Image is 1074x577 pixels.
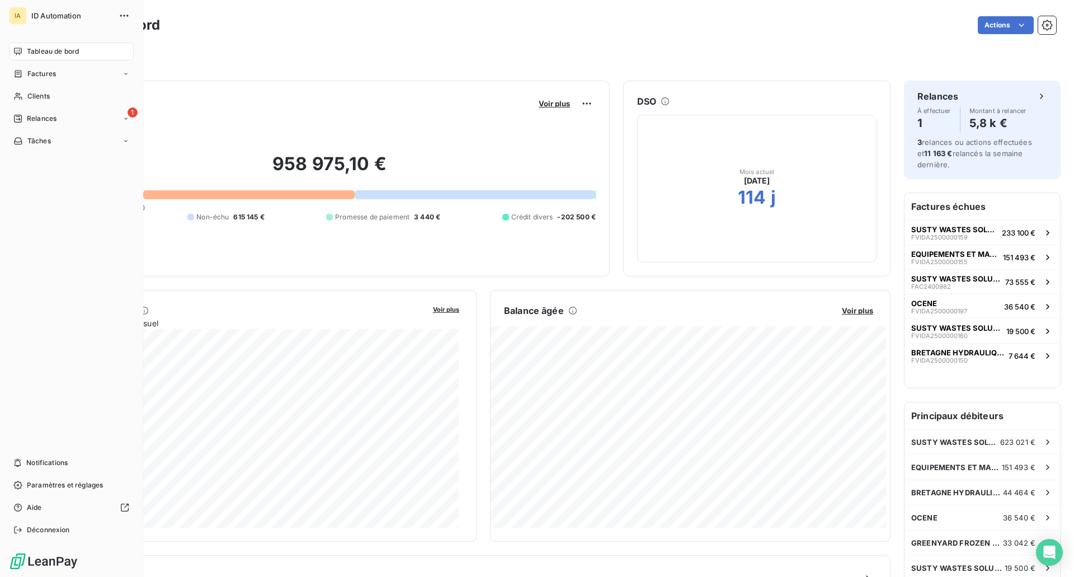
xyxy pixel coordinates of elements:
span: Tableau de bord [27,46,79,57]
span: Montant à relancer [969,107,1026,114]
span: 3 [917,138,922,147]
span: 623 021 € [1000,438,1035,447]
span: FVIDA2500000150 [911,357,968,364]
span: Non-échu [196,212,229,222]
span: 151 493 € [1003,253,1035,262]
span: 11 163 € [924,149,952,158]
span: Voir plus [433,306,459,313]
span: 615 145 € [233,212,264,222]
button: OCENEFVIDA250000019736 540 € [905,294,1060,318]
span: 73 555 € [1005,278,1035,287]
span: GREENYARD FROZEN FRANCE SAS [911,538,1003,547]
span: Clients [27,91,50,101]
div: Open Intercom Messenger [1036,539,1063,566]
span: Voir plus [539,99,570,108]
h2: j [771,186,776,209]
span: Tâches [27,136,51,146]
h4: 1 [917,114,951,132]
h6: Principaux débiteurs [905,402,1060,429]
span: Factures [27,69,56,79]
span: 44 464 € [1003,488,1035,497]
button: EQUIPEMENTS ET MACHINES DE L'OUESTFVIDA2500000155151 493 € [905,245,1060,269]
span: SUSTY WASTES SOLUTIONS [GEOGRAPHIC_DATA] (SWS FRANCE) [911,225,997,234]
span: BRETAGNE HYDRAULIQUE [911,348,1004,357]
h6: Relances [917,90,958,103]
span: 33 042 € [1003,538,1035,547]
a: Aide [9,499,134,517]
span: Crédit divers [511,212,553,222]
span: 36 540 € [1003,513,1035,522]
span: 19 500 € [1006,327,1035,336]
span: 7 644 € [1009,351,1035,360]
span: OCENE [911,513,938,522]
button: Voir plus [839,306,877,316]
span: 1 [128,107,138,118]
span: À effectuer [917,107,951,114]
span: OCENE [911,299,937,308]
div: IA [9,7,27,25]
span: 19 500 € [1005,564,1035,573]
span: SUSTY WASTES SOLUTIONS [GEOGRAPHIC_DATA] (SWS FRANCE) [911,438,1000,447]
h2: 114 [738,186,766,209]
span: Aide [27,503,42,513]
span: SUSTY WASTES SOLUTIONS ENERGY [911,564,1005,573]
button: SUSTY WASTES SOLUTIONS [GEOGRAPHIC_DATA] (SWS FRANCE)FAC240098273 555 € [905,269,1060,294]
span: Mois actuel [739,168,775,175]
h4: 5,8 k € [969,114,1026,132]
span: Promesse de paiement [335,212,409,222]
span: 233 100 € [1002,228,1035,237]
span: 36 540 € [1004,302,1035,311]
button: Voir plus [535,98,573,109]
span: ID Automation [31,11,112,20]
span: Voir plus [842,306,873,315]
button: SUSTY WASTES SOLUTIONS ENERGYFVIDA250000016019 500 € [905,318,1060,343]
span: FVIDA2500000160 [911,332,968,339]
h6: Balance âgée [504,304,564,317]
span: 151 493 € [1002,463,1035,472]
span: SUSTY WASTES SOLUTIONS [GEOGRAPHIC_DATA] (SWS FRANCE) [911,274,1001,283]
img: Logo LeanPay [9,552,78,570]
button: Voir plus [430,304,463,314]
span: EQUIPEMENTS ET MACHINES DE L'OUEST [911,463,1002,472]
button: BRETAGNE HYDRAULIQUEFVIDA25000001507 644 € [905,343,1060,368]
span: [DATE] [744,175,770,186]
h2: 958 975,10 € [63,153,596,186]
h6: Factures échues [905,193,1060,220]
span: FVIDA2500000197 [911,308,967,315]
span: relances ou actions effectuées et relancés la semaine dernière. [917,138,1032,169]
span: Notifications [26,458,68,468]
button: SUSTY WASTES SOLUTIONS [GEOGRAPHIC_DATA] (SWS FRANCE)FVIDA2500000159233 100 € [905,220,1060,245]
span: Paramètres et réglages [27,480,103,490]
span: FVIDA2500000155 [911,259,968,265]
span: FAC2400982 [911,283,951,290]
span: SUSTY WASTES SOLUTIONS ENERGY [911,323,1002,332]
span: 3 440 € [414,212,440,222]
button: Actions [978,16,1034,34]
span: Déconnexion [27,525,70,535]
span: -202 500 € [557,212,596,222]
h6: DSO [637,95,656,108]
span: FVIDA2500000159 [911,234,968,241]
span: Relances [27,114,56,124]
span: Chiffre d'affaires mensuel [63,317,425,329]
span: BRETAGNE HYDRAULIQUE [911,488,1003,497]
span: EQUIPEMENTS ET MACHINES DE L'OUEST [911,250,998,259]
